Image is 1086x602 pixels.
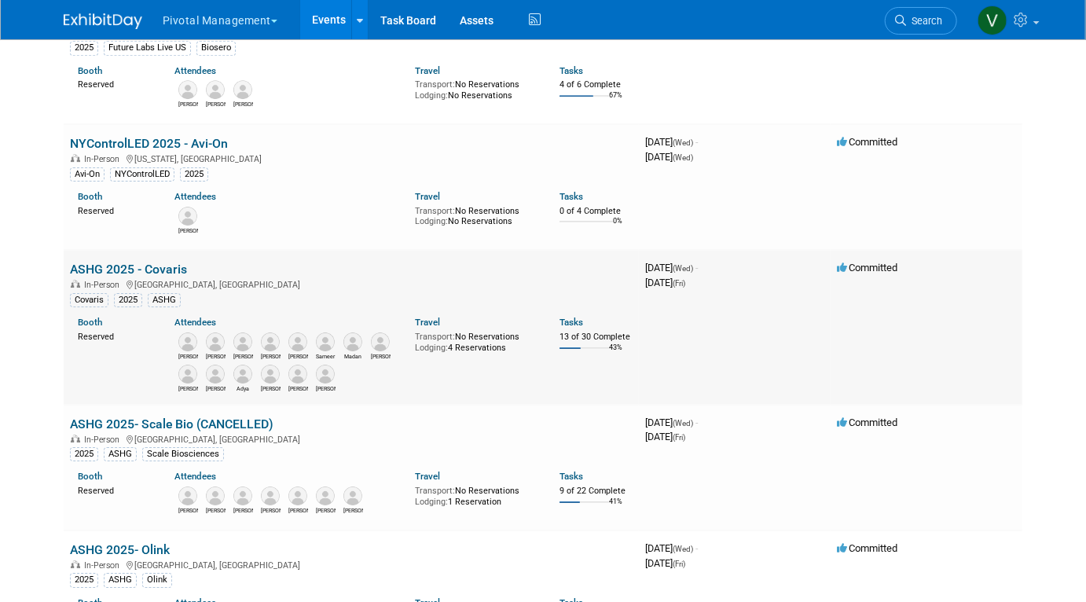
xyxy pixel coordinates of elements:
[78,65,102,76] a: Booth
[71,154,80,162] img: In-Person Event
[78,471,102,482] a: Booth
[560,191,583,202] a: Tasks
[415,471,440,482] a: Travel
[316,505,336,515] div: Patrick (Paddy) Boyd
[560,65,583,76] a: Tasks
[78,191,102,202] a: Booth
[70,167,105,182] div: Avi-On
[415,203,536,227] div: No Reservations No Reservations
[70,136,228,151] a: NYControlLED 2025 - Avi-On
[70,293,108,307] div: Covaris
[609,497,622,519] td: 41%
[70,558,633,571] div: [GEOGRAPHIC_DATA], [GEOGRAPHIC_DATA]
[609,91,622,112] td: 67%
[288,351,308,361] div: Eugenio Daviso, Ph.D.
[174,191,216,202] a: Attendees
[645,557,685,569] span: [DATE]
[71,560,80,568] img: In-Person Event
[415,497,448,507] span: Lodging:
[415,317,440,328] a: Travel
[645,417,698,428] span: [DATE]
[261,332,280,351] img: Robert Shehadeh
[261,365,280,384] img: Sujash Chatterjee
[178,486,197,505] img: Amy Hamilton
[316,365,335,384] img: Ulrich Thomann
[78,76,151,90] div: Reserved
[233,332,252,351] img: Jared Hoffman
[613,217,622,238] td: 0%
[560,317,583,328] a: Tasks
[978,6,1007,35] img: Valerie Weld
[695,136,698,148] span: -
[70,417,273,431] a: ASHG 2025- Scale Bio (CANCELLED)
[148,293,181,307] div: ASHG
[609,343,622,365] td: 43%
[288,365,307,384] img: Elisabeth Pundt
[70,41,98,55] div: 2025
[673,433,685,442] span: (Fri)
[233,80,252,99] img: Noah Vanderhyde
[645,262,698,273] span: [DATE]
[645,151,693,163] span: [DATE]
[78,317,102,328] a: Booth
[673,545,693,553] span: (Wed)
[371,332,390,351] img: David Dow
[206,505,226,515] div: Giovanna Prout
[178,80,197,99] img: Joseph (Joe) Rodriguez
[206,99,226,108] div: Chirag Patel
[371,351,391,361] div: David Dow
[233,486,252,505] img: Kimberly Ferguson
[84,154,124,164] span: In-Person
[174,65,216,76] a: Attendees
[288,384,308,393] div: Elisabeth Pundt
[560,79,633,90] div: 4 of 6 Complete
[415,332,455,342] span: Transport:
[415,206,455,216] span: Transport:
[78,483,151,497] div: Reserved
[70,152,633,164] div: [US_STATE], [GEOGRAPHIC_DATA]
[288,505,308,515] div: Sanika Khare
[415,329,536,353] div: No Reservations 4 Reservations
[84,435,124,445] span: In-Person
[78,329,151,343] div: Reserved
[70,573,98,587] div: 2025
[316,351,336,361] div: Sameer Vasantgadkar
[178,365,197,384] img: Denny Huang
[560,206,633,217] div: 0 of 4 Complete
[233,505,253,515] div: Kimberly Ferguson
[178,384,198,393] div: Denny Huang
[560,486,633,497] div: 9 of 22 Complete
[343,505,363,515] div: Melanie Janczyk
[70,277,633,290] div: [GEOGRAPHIC_DATA], [GEOGRAPHIC_DATA]
[70,447,98,461] div: 2025
[206,384,226,393] div: Greg Endress
[415,343,448,353] span: Lodging:
[78,203,151,217] div: Reserved
[174,471,216,482] a: Attendees
[206,351,226,361] div: Robert Riegelhaupt
[174,317,216,328] a: Attendees
[71,435,80,442] img: In-Person Event
[70,432,633,445] div: [GEOGRAPHIC_DATA], [GEOGRAPHIC_DATA]
[695,542,698,554] span: -
[261,384,281,393] div: Sujash Chatterjee
[560,471,583,482] a: Tasks
[343,332,362,351] img: Madan Ambavaram, Ph.D.
[180,167,208,182] div: 2025
[206,332,225,351] img: Robert Riegelhaupt
[84,280,124,290] span: In-Person
[673,264,693,273] span: (Wed)
[885,7,957,35] a: Search
[142,573,172,587] div: Olink
[233,351,253,361] div: Jared Hoffman
[673,153,693,162] span: (Wed)
[415,483,536,507] div: No Reservations 1 Reservation
[178,226,198,235] div: Joe McGrath
[196,41,236,55] div: Biosero
[645,136,698,148] span: [DATE]
[673,279,685,288] span: (Fri)
[415,191,440,202] a: Travel
[415,486,455,496] span: Transport:
[206,365,225,384] img: Greg Endress
[316,486,335,505] img: Patrick (Paddy) Boyd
